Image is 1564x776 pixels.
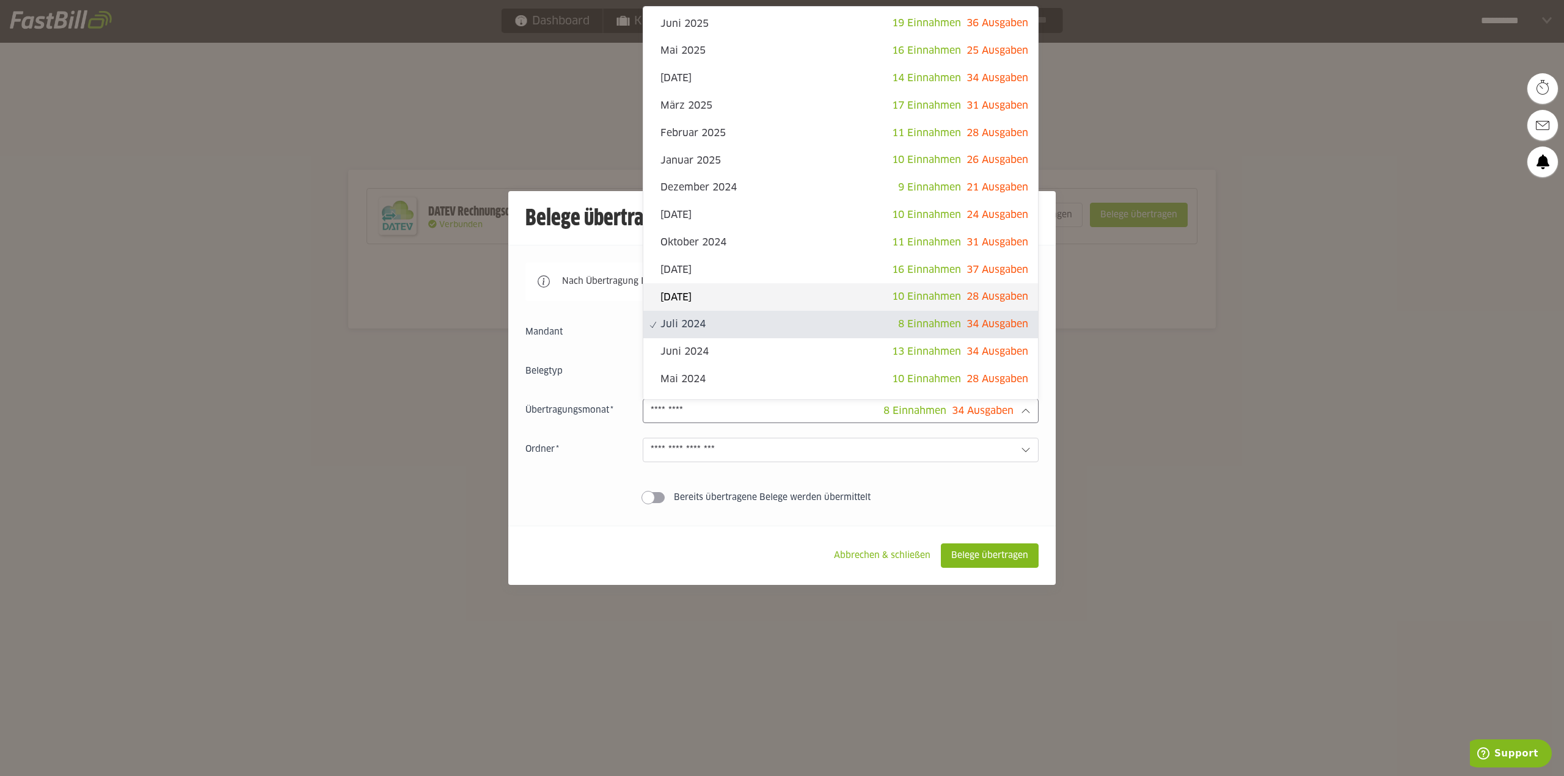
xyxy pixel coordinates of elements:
[898,183,961,192] span: 9 Einnahmen
[967,319,1028,329] span: 34 Ausgaben
[643,10,1038,37] sl-option: Juni 2025
[643,229,1038,256] sl-option: Oktober 2024
[967,46,1028,56] span: 25 Ausgaben
[892,18,961,28] span: 19 Einnahmen
[643,65,1038,92] sl-option: [DATE]
[643,174,1038,201] sl-option: Dezember 2024
[967,374,1028,384] span: 28 Ausgaben
[967,18,1028,28] span: 36 Ausgaben
[892,73,961,83] span: 14 Einnahmen
[643,256,1038,284] sl-option: [DATE]
[952,406,1014,416] span: 34 Ausgaben
[967,265,1028,275] span: 37 Ausgaben
[892,238,961,247] span: 11 Einnahmen
[892,155,961,165] span: 10 Einnahmen
[892,292,961,302] span: 10 Einnahmen
[967,73,1028,83] span: 34 Ausgaben
[892,374,961,384] span: 10 Einnahmen
[892,265,961,275] span: 16 Einnahmen
[643,147,1038,174] sl-option: Januar 2025
[892,101,961,111] span: 17 Einnahmen
[643,311,1038,338] sl-option: Juli 2024
[643,201,1038,229] sl-option: [DATE]
[967,210,1028,220] span: 24 Ausgaben
[967,238,1028,247] span: 31 Ausgaben
[643,393,1038,421] sl-option: [DATE]
[643,366,1038,393] sl-option: Mai 2024
[967,347,1028,357] span: 34 Ausgaben
[643,283,1038,311] sl-option: [DATE]
[643,120,1038,147] sl-option: Februar 2025
[967,155,1028,165] span: 26 Ausgaben
[643,338,1038,366] sl-option: Juni 2024
[525,491,1039,504] sl-switch: Bereits übertragene Belege werden übermittelt
[892,347,961,357] span: 13 Einnahmen
[1470,739,1552,770] iframe: Öffnet ein Widget, in dem Sie weitere Informationen finden
[892,46,961,56] span: 16 Einnahmen
[967,292,1028,302] span: 28 Ausgaben
[892,128,961,138] span: 11 Einnahmen
[643,92,1038,120] sl-option: März 2025
[967,101,1028,111] span: 31 Ausgaben
[892,210,961,220] span: 10 Einnahmen
[643,37,1038,65] sl-option: Mai 2025
[824,543,941,568] sl-button: Abbrechen & schließen
[941,543,1039,568] sl-button: Belege übertragen
[967,183,1028,192] span: 21 Ausgaben
[898,319,961,329] span: 8 Einnahmen
[883,406,946,416] span: 8 Einnahmen
[967,128,1028,138] span: 28 Ausgaben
